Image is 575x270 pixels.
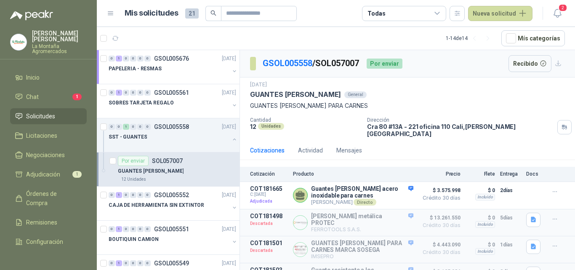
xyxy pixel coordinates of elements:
[125,7,178,19] h1: Mis solicitudes
[210,10,216,16] span: search
[109,260,115,266] div: 0
[154,124,189,130] p: GSOL005558
[154,260,189,266] p: GSOL005549
[154,226,189,232] p: GSOL005551
[72,171,82,178] span: 1
[222,191,236,199] p: [DATE]
[109,201,204,209] p: CAJA DE HERRAMIENTA SIN EXTINTOR
[26,218,57,227] span: Remisiones
[367,117,554,123] p: Dirección
[10,147,87,163] a: Negociaciones
[26,92,39,102] span: Chat
[116,226,122,232] div: 1
[185,8,199,19] span: 21
[26,131,57,140] span: Licitaciones
[501,30,565,46] button: Mís categorías
[109,90,115,96] div: 0
[118,176,149,183] div: 12 Unidades
[500,171,521,177] p: Entrega
[109,226,115,232] div: 0
[123,192,129,198] div: 0
[144,124,151,130] div: 0
[152,158,183,164] p: SOL057007
[130,56,136,61] div: 0
[123,56,129,61] div: 0
[123,90,129,96] div: 0
[475,194,495,200] div: Incluido
[144,56,151,61] div: 0
[466,240,495,250] p: $ 0
[367,59,402,69] div: Por enviar
[250,213,288,219] p: COT181498
[367,123,554,137] p: Cra 80 #13A - 221 oficina 110 Cali , [PERSON_NAME][GEOGRAPHIC_DATA]
[418,240,461,250] span: $ 4.443.090
[367,9,385,18] div: Todas
[446,32,495,45] div: 1 - 14 de 14
[311,185,413,199] p: Guantes [PERSON_NAME] acero inoxidable para carnes
[26,170,60,179] span: Adjudicación
[116,260,122,266] div: 1
[109,56,115,61] div: 0
[293,216,307,230] img: Company Logo
[10,128,87,144] a: Licitaciones
[344,91,367,98] div: General
[466,171,495,177] p: Flete
[468,6,532,21] button: Nueva solicitud
[418,185,461,195] span: $ 3.575.998
[130,192,136,198] div: 0
[32,44,87,54] p: La Montaña Agromercados
[123,124,129,130] div: 1
[311,253,413,259] p: IMSEPRO
[250,171,288,177] p: Cotización
[123,260,129,266] div: 0
[250,81,267,89] p: [DATE]
[418,171,461,177] p: Precio
[123,226,129,232] div: 0
[250,240,288,246] p: COT181501
[258,123,284,130] div: Unidades
[311,213,413,226] p: [PERSON_NAME] metálica PROTEC
[97,152,240,187] a: Por enviarSOL057007GUANTES [PERSON_NAME]12 Unidades
[250,90,341,99] p: GUANTES [PERSON_NAME]
[109,190,238,217] a: 0 1 0 0 0 0 GSOL005552[DATE] CAJA DE HERRAMIENTA SIN EXTINTOR
[336,146,362,155] div: Mensajes
[109,122,238,149] a: 0 0 1 0 0 0 GSOL005558[DATE] SST - GUANTES
[130,226,136,232] div: 0
[222,89,236,97] p: [DATE]
[10,108,87,124] a: Solicitudes
[508,55,552,72] button: Recibido
[293,243,307,257] img: Company Logo
[418,195,461,200] span: Crédito 30 días
[250,185,288,192] p: COT181665
[116,56,122,61] div: 1
[250,197,288,206] p: Adjudicada
[500,240,521,250] p: 1 días
[558,4,567,12] span: 2
[118,167,184,175] p: GUANTES [PERSON_NAME]
[222,123,236,131] p: [DATE]
[144,260,151,266] div: 0
[116,192,122,198] div: 1
[32,30,87,42] p: [PERSON_NAME] [PERSON_NAME]
[475,221,495,228] div: Incluido
[137,192,144,198] div: 0
[10,166,87,182] a: Adjudicación1
[293,171,413,177] p: Producto
[250,123,256,130] p: 12
[154,90,189,96] p: GSOL005561
[263,58,312,68] a: GSOL005558
[137,226,144,232] div: 0
[109,99,173,107] p: SOBRES TARJETA REGALO
[137,90,144,96] div: 0
[144,192,151,198] div: 0
[418,213,461,223] span: $ 13.261.550
[250,101,565,110] p: GUANTES [PERSON_NAME] PARA CARNES
[109,224,238,251] a: 0 1 0 0 0 0 GSOL005551[DATE] BOUTIQUIN CAMION
[10,70,87,86] a: Inicio
[109,88,238,115] a: 0 1 0 0 0 0 GSOL005561[DATE] SOBRES TARJETA REGALO
[109,65,162,73] p: PAPELERIA - RESMAS
[311,240,413,253] p: GUANTES [PERSON_NAME] PARA CARNES MARCA SOSEGA
[418,250,461,255] span: Crédito 30 días
[137,260,144,266] div: 0
[130,124,136,130] div: 0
